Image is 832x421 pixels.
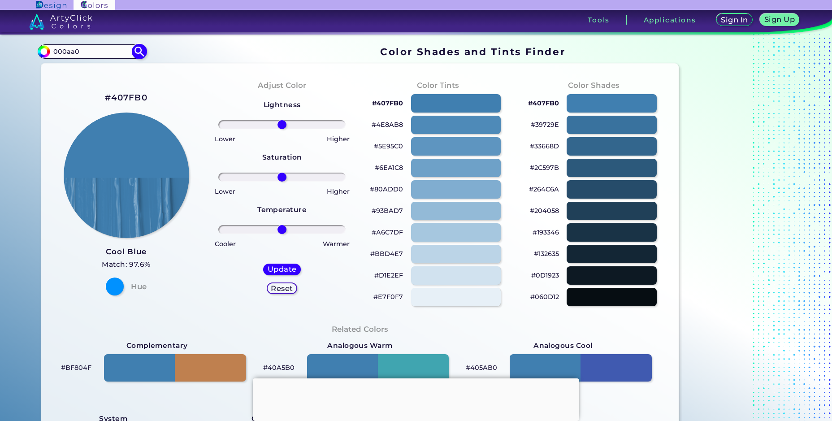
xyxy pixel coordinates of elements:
h3: Cool Blue [102,247,151,257]
p: #2C597B [530,162,559,173]
p: Lower [215,186,235,197]
h5: Reset [271,284,293,292]
h2: #407FB0 [105,92,147,104]
h4: Color Shades [568,79,620,92]
p: #80ADD0 [370,184,403,195]
p: #264C6A [529,184,559,195]
p: Lower [215,134,235,144]
a: Sign Up [760,13,799,26]
h5: Sign In [721,16,748,24]
p: #BF804F [61,362,91,373]
input: type color.. [50,45,134,57]
img: ArtyClick Design logo [36,1,66,9]
img: logo_artyclick_colors_white.svg [29,13,92,30]
p: #060D12 [530,291,559,302]
h1: Color Shades and Tints Finder [380,45,565,58]
p: #6EA1C8 [375,162,403,173]
h5: Update [267,265,297,273]
p: #132635 [534,248,559,259]
p: #A6C7DF [372,227,403,238]
strong: Complementary [126,340,188,352]
p: Cooler [215,239,236,249]
p: #39729E [531,119,559,130]
h5: Match: 97.6% [102,259,151,270]
p: Higher [327,134,350,144]
a: Cool Blue Match: 97.6% [102,245,151,271]
p: #193346 [533,227,559,238]
strong: Saturation [262,153,302,161]
img: icon search [132,44,147,60]
strong: Temperature [257,205,307,214]
iframe: Advertisement [253,378,579,419]
p: Higher [327,186,350,197]
h5: Sign Up [764,16,795,23]
p: #204058 [530,205,559,216]
h3: Applications [644,17,696,23]
h4: Related Colors [332,323,388,336]
p: #407FB0 [372,98,403,109]
p: #E7F0F7 [373,291,403,302]
p: #405AB0 [466,362,497,373]
strong: Lightness [264,100,301,109]
p: #4E8AB8 [372,119,403,130]
strong: Analogous Cool [533,340,593,352]
p: #40A5B0 [263,362,295,373]
p: #5E95C0 [374,141,403,152]
h4: Hue [131,280,147,293]
strong: Analogous Warm [327,340,393,352]
a: Sign In [716,13,753,26]
p: #BBD4E7 [370,248,403,259]
h4: Adjust Color [258,79,306,92]
p: #93BAD7 [372,205,403,216]
p: #0D1923 [531,270,559,281]
img: paint_stamp_2_half.png [64,113,189,238]
h3: Tools [588,17,610,23]
p: Warmer [323,239,350,249]
p: #33668D [530,141,559,152]
h4: Color Tints [417,79,459,92]
p: #407FB0 [528,98,559,109]
p: #D1E2EF [374,270,403,281]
